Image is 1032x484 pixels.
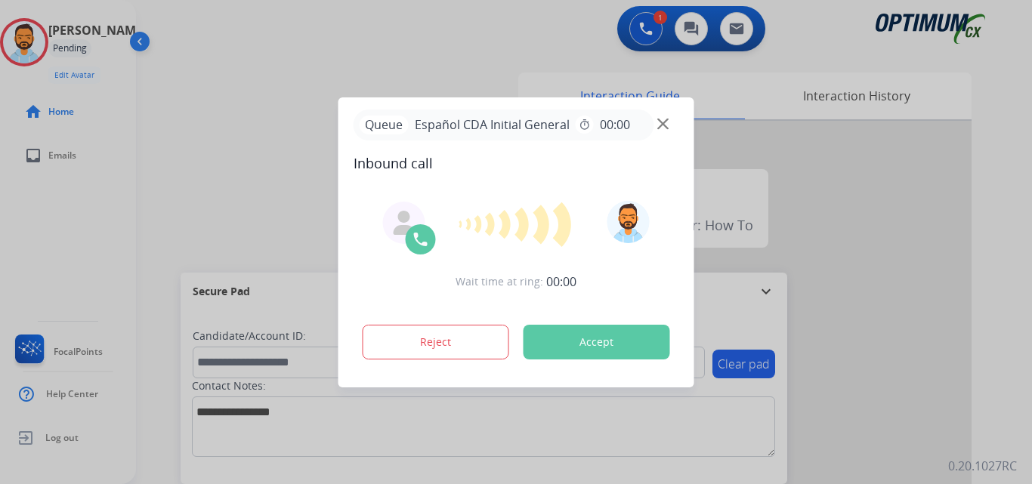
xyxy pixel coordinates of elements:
[360,116,409,134] p: Queue
[524,325,670,359] button: Accept
[409,116,576,134] span: Español CDA Initial General
[412,230,430,248] img: call-icon
[600,116,630,134] span: 00:00
[657,118,669,129] img: close-button
[607,201,649,243] img: avatar
[948,457,1017,475] p: 0.20.1027RC
[354,153,679,174] span: Inbound call
[392,211,416,235] img: agent-avatar
[546,273,576,291] span: 00:00
[579,119,591,131] mat-icon: timer
[456,274,543,289] span: Wait time at ring:
[363,325,509,359] button: Reject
